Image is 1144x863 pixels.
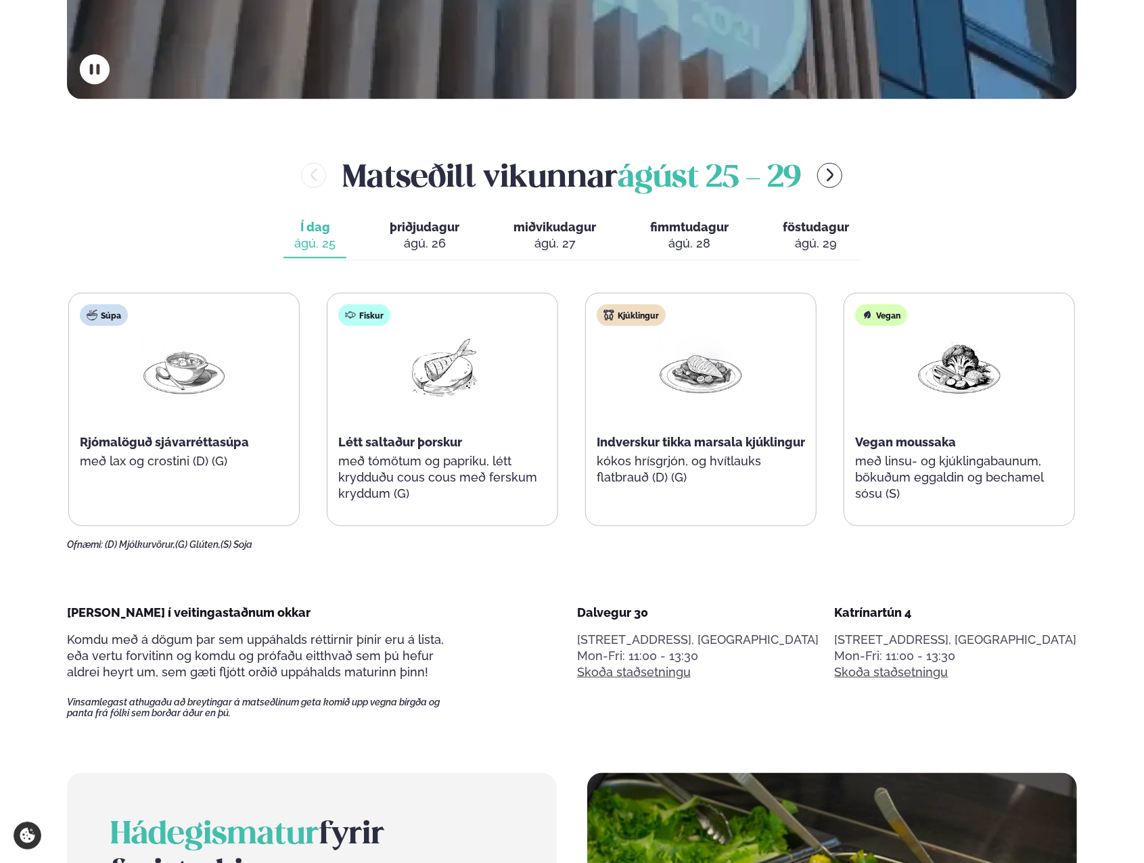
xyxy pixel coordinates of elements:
div: ágú. 28 [650,235,729,252]
button: fimmtudagur ágú. 28 [639,214,739,258]
span: Rjómalöguð sjávarréttasúpa [80,435,249,449]
button: þriðjudagur ágú. 26 [379,214,470,258]
span: Í dag [294,219,336,235]
span: þriðjudagur [390,220,459,234]
span: (S) Soja [221,539,252,550]
div: Mon-Fri: 11:00 - 13:30 [577,648,819,664]
img: Soup.png [141,337,227,400]
div: Katrínartún 4 [835,605,1077,621]
span: Vinsamlegast athugaðu að breytingar á matseðlinum geta komið upp vegna birgða og panta frá fólki ... [67,697,463,718]
span: Ofnæmi: [67,539,103,550]
img: Chicken-breast.png [658,337,744,400]
span: (G) Glúten, [175,539,221,550]
p: með tómötum og papriku, létt krydduðu cous cous með ferskum kryddum (G) [338,453,547,502]
p: með lax og crostini (D) (G) [80,453,288,469]
div: Vegan [855,304,907,326]
div: Mon-Fri: 11:00 - 13:30 [835,648,1077,664]
img: Vegan.png [916,337,1003,400]
div: ágú. 26 [390,235,459,252]
div: ágú. 27 [513,235,596,252]
p: með linsu- og kjúklingabaunum, bökuðum eggaldin og bechamel sósu (S) [855,453,1063,502]
span: Hádegismatur [110,820,319,850]
button: miðvikudagur ágú. 27 [503,214,607,258]
h2: Matseðill vikunnar [342,154,801,197]
a: Cookie settings [14,822,41,849]
div: ágú. 29 [783,235,849,252]
p: [STREET_ADDRESS], [GEOGRAPHIC_DATA] [835,632,1077,648]
img: Vegan.svg [862,310,873,321]
span: föstudagur [783,220,849,234]
img: Fish.png [399,337,486,400]
button: föstudagur ágú. 29 [772,214,860,258]
button: menu-btn-right [817,163,842,188]
span: Létt saltaður þorskur [338,435,462,449]
span: Indverskur tikka marsala kjúklingur [597,435,805,449]
span: Vegan moussaka [855,435,956,449]
p: kókos hrísgrjón, og hvítlauks flatbrauð (D) (G) [597,453,805,486]
img: chicken.svg [603,310,614,321]
p: [STREET_ADDRESS], [GEOGRAPHIC_DATA] [577,632,819,648]
div: Súpa [80,304,128,326]
span: ágúst 25 - 29 [618,164,801,193]
button: Í dag ágú. 25 [283,214,346,258]
a: Skoða staðsetningu [835,664,948,680]
span: miðvikudagur [513,220,596,234]
span: Komdu með á dögum þar sem uppáhalds réttirnir þínir eru á lista, eða vertu forvitinn og komdu og ... [67,632,444,679]
div: Fiskur [338,304,390,326]
div: Kjúklingur [597,304,666,326]
span: [PERSON_NAME] í veitingastaðnum okkar [67,605,311,620]
img: fish.svg [345,310,356,321]
img: soup.svg [87,310,97,321]
a: Skoða staðsetningu [577,664,691,680]
div: Dalvegur 30 [577,605,819,621]
span: fimmtudagur [650,220,729,234]
div: ágú. 25 [294,235,336,252]
span: (D) Mjólkurvörur, [105,539,175,550]
button: menu-btn-left [301,163,326,188]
